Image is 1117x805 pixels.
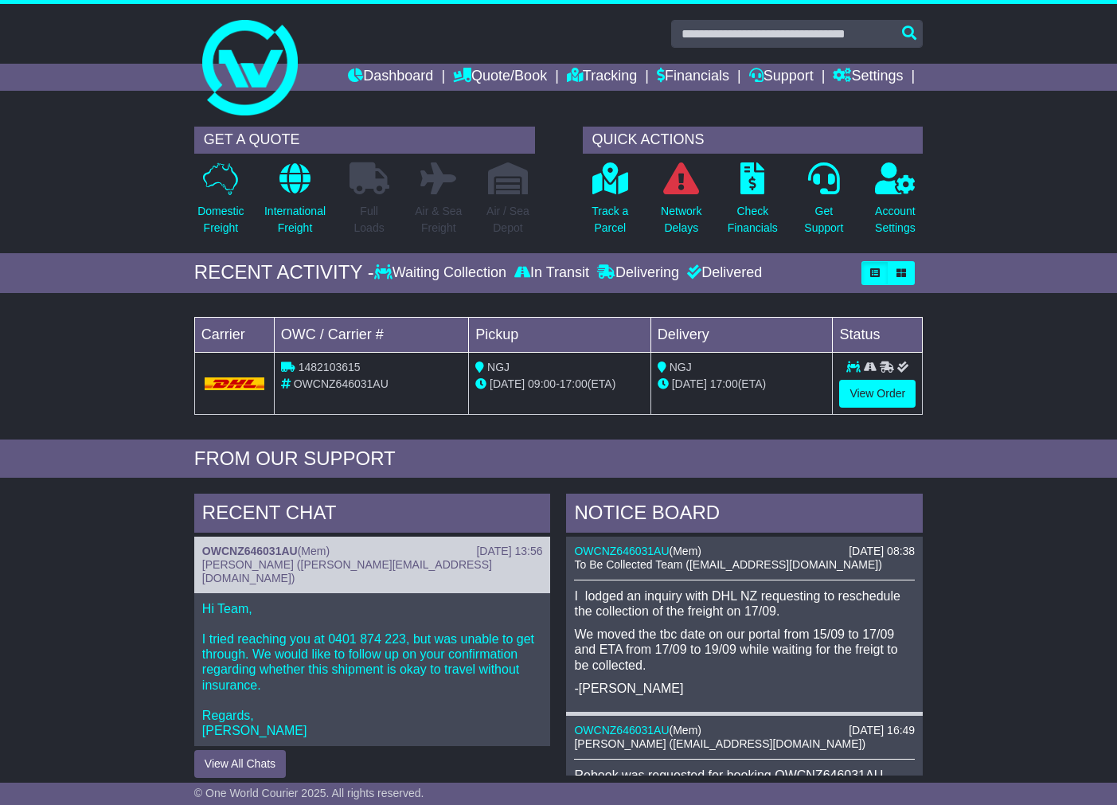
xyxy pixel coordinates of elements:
[194,787,424,799] span: © One World Courier 2025. All rights reserved.
[592,203,628,236] p: Track a Parcel
[475,376,644,393] div: - (ETA)
[574,545,669,557] a: OWCNZ646031AU
[672,377,707,390] span: [DATE]
[673,724,697,737] span: Mem
[487,361,510,373] span: NGJ
[490,377,525,390] span: [DATE]
[299,361,361,373] span: 1482103615
[683,264,762,282] div: Delivered
[875,203,916,236] p: Account Settings
[839,380,916,408] a: View Order
[574,588,915,619] p: I lodged an inquiry with DHL NZ requesting to reschedule the collection of the freight on 17/09.
[574,724,669,737] a: OWCNZ646031AU
[660,162,702,245] a: NetworkDelays
[197,203,244,236] p: Domestic Freight
[197,162,244,245] a: DomesticFreight
[202,545,298,557] a: OWCNZ646031AU
[566,494,923,537] div: NOTICE BOARD
[849,545,915,558] div: [DATE] 08:38
[510,264,593,282] div: In Transit
[574,724,915,737] div: ( )
[348,64,433,91] a: Dashboard
[574,681,915,696] p: -[PERSON_NAME]
[727,162,779,245] a: CheckFinancials
[661,203,701,236] p: Network Delays
[194,750,286,778] button: View All Chats
[670,361,692,373] span: NGJ
[486,203,529,236] p: Air / Sea Depot
[591,162,629,245] a: Track aParcel
[415,203,462,236] p: Air & Sea Freight
[264,203,326,236] p: International Freight
[833,317,923,352] td: Status
[194,127,535,154] div: GET A QUOTE
[574,768,915,783] p: Rebook was requested for booking OWCNZ646031AU .
[574,627,915,673] p: We moved the tbc date on our portal from 15/09 to 17/09 and ETA from 17/09 to 19/09 while waiting...
[560,377,588,390] span: 17:00
[583,127,924,154] div: QUICK ACTIONS
[476,545,542,558] div: [DATE] 13:56
[849,724,915,737] div: [DATE] 16:49
[574,545,915,558] div: ( )
[374,264,510,282] div: Waiting Collection
[593,264,683,282] div: Delivering
[194,317,274,352] td: Carrier
[728,203,778,236] p: Check Financials
[264,162,326,245] a: InternationalFreight
[350,203,389,236] p: Full Loads
[658,376,826,393] div: (ETA)
[710,377,738,390] span: 17:00
[650,317,833,352] td: Delivery
[657,64,729,91] a: Financials
[205,377,264,390] img: DHL.png
[874,162,916,245] a: AccountSettings
[202,601,543,739] p: Hi Team, I tried reaching you at 0401 874 223, but was unable to get through. We would like to fo...
[803,162,844,245] a: GetSupport
[294,377,389,390] span: OWCNZ646031AU
[194,261,374,284] div: RECENT ACTIVITY -
[574,558,881,571] span: To Be Collected Team ([EMAIL_ADDRESS][DOMAIN_NAME])
[574,737,865,750] span: [PERSON_NAME] ([EMAIL_ADDRESS][DOMAIN_NAME])
[453,64,547,91] a: Quote/Book
[804,203,843,236] p: Get Support
[749,64,814,91] a: Support
[567,64,637,91] a: Tracking
[194,494,551,537] div: RECENT CHAT
[194,447,923,471] div: FROM OUR SUPPORT
[469,317,651,352] td: Pickup
[673,545,697,557] span: Mem
[833,64,903,91] a: Settings
[301,545,326,557] span: Mem
[202,545,543,558] div: ( )
[202,558,492,584] span: [PERSON_NAME] ([PERSON_NAME][EMAIL_ADDRESS][DOMAIN_NAME])
[274,317,468,352] td: OWC / Carrier #
[528,377,556,390] span: 09:00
